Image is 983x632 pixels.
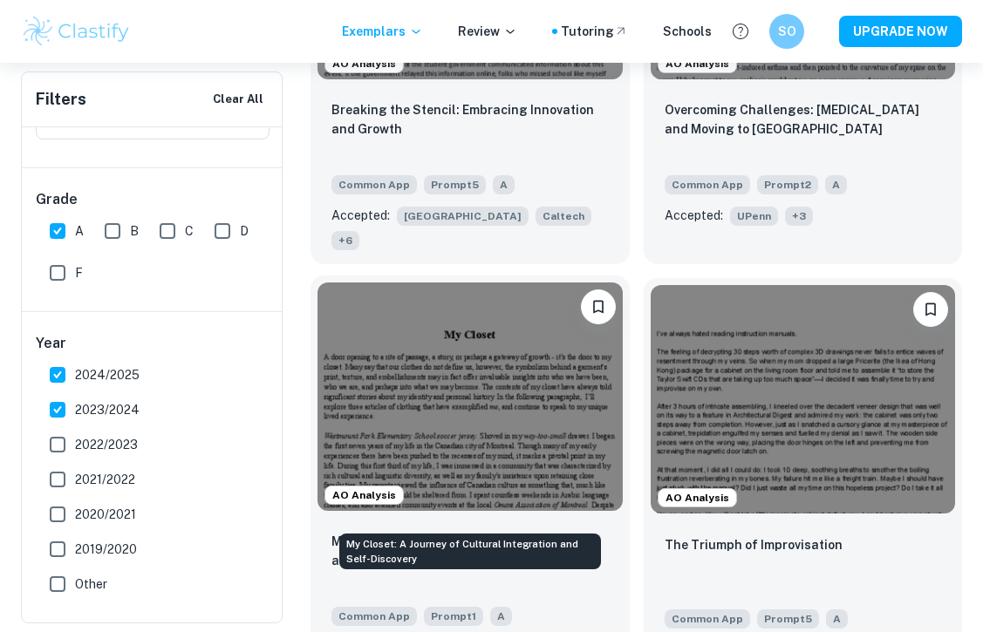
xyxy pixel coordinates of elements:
button: Bookmark [581,289,616,324]
span: A [493,175,515,194]
h6: Filters [36,87,86,112]
span: Common App [665,609,750,629]
img: undefined Common App example thumbnail: The Triumph of Improvisation [651,285,956,513]
button: UPGRADE NOW [839,16,962,47]
span: Other [75,574,107,594]
span: Prompt 5 [424,175,486,194]
span: 2020/2021 [75,505,136,524]
span: AO Analysis [659,56,736,71]
span: + 6 [331,231,359,250]
span: F [75,263,83,282]
span: AO Analysis [325,56,403,71]
span: UPenn [730,207,778,226]
button: Help and Feedback [726,17,755,46]
p: My Closet: A Journey of Cultural Integration and Self-Discovery [331,532,609,570]
p: Accepted: [665,206,723,225]
p: Exemplars [342,22,423,41]
p: Accepted: [331,206,390,225]
span: Prompt 2 [757,175,818,194]
span: Common App [331,175,417,194]
h6: Year [36,333,270,354]
span: A [75,221,84,241]
h6: Grade [36,189,270,210]
span: A [825,175,847,194]
button: Bookmark [913,292,948,327]
p: The Triumph of Improvisation [665,535,843,554]
span: Prompt 5 [757,609,819,629]
p: Breaking the Stencil: Embracing Innovation and Growth [331,100,609,139]
span: Common App [665,175,750,194]
button: SO [769,14,804,49]
span: 2022/2023 [75,435,138,454]
span: D [240,221,249,241]
div: My Closet: A Journey of Cultural Integration and Self-Discovery [339,533,601,569]
span: AO Analysis [325,487,403,503]
p: Overcoming Challenges: Scoliosis and Moving to South Korea [665,100,942,139]
a: Schools [663,22,712,41]
h6: SO [777,22,797,41]
img: Clastify logo [21,14,132,49]
p: Review [458,22,517,41]
span: Common App [331,607,417,626]
span: + 3 [785,207,813,226]
span: 2019/2020 [75,540,137,559]
span: Prompt 1 [424,607,483,626]
span: C [185,221,194,241]
span: A [490,607,512,626]
span: 2023/2024 [75,400,140,419]
span: B [130,221,139,241]
span: A [826,609,848,629]
button: Clear All [208,86,268,112]
span: AO Analysis [659,490,736,506]
img: undefined Common App example thumbnail: My Closet: A Journey of Cultural Integra [317,282,623,511]
span: 2021/2022 [75,470,135,489]
span: Caltech [536,207,591,226]
span: [GEOGRAPHIC_DATA] [397,207,529,226]
a: Tutoring [561,22,628,41]
span: 2024/2025 [75,365,140,384]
